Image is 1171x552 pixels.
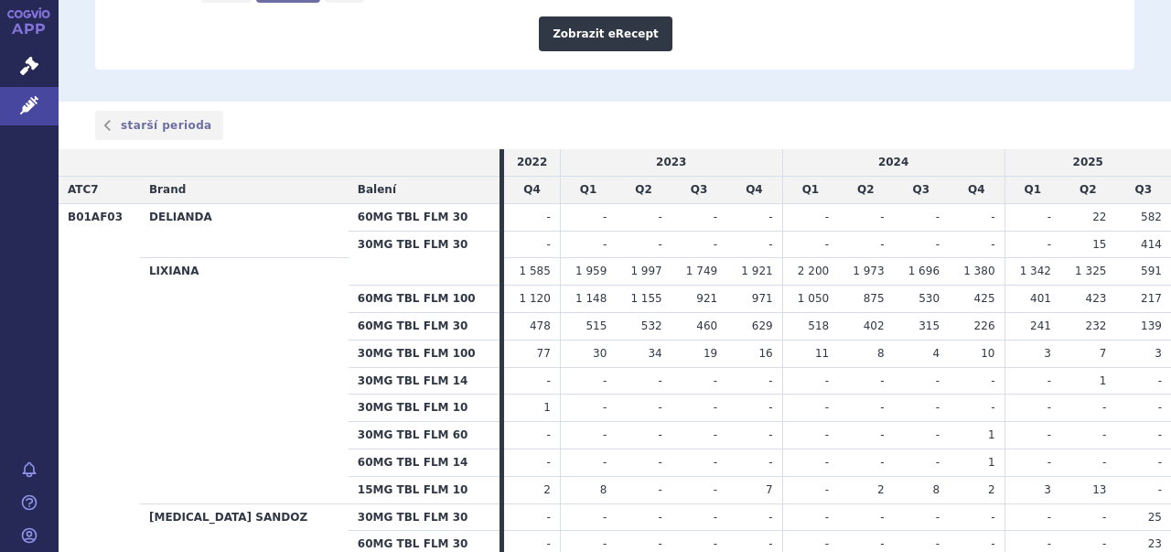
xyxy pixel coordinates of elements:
span: - [991,401,994,414]
th: LIXIANA [140,258,349,503]
span: - [658,456,661,469]
button: Zobrazit eRecept [539,16,672,51]
span: 425 [974,292,995,305]
span: - [603,401,607,414]
span: 1 959 [575,265,607,277]
span: 1 342 [1020,265,1051,277]
span: - [880,401,884,414]
span: - [936,537,940,550]
span: - [825,401,829,414]
span: - [1047,374,1051,387]
span: 11 [815,347,829,360]
span: 7 [766,483,773,496]
th: 30MG TBL FLM 30 [349,231,500,286]
td: Q4 [726,177,782,204]
span: 217 [1141,292,1162,305]
span: 1 [988,428,995,441]
td: Q4 [504,177,560,204]
span: 1 [988,456,995,469]
span: 3 [1044,347,1051,360]
span: - [658,401,661,414]
span: - [658,511,661,524]
span: - [880,211,884,223]
span: 22 [1092,211,1106,223]
span: 34 [648,347,661,360]
th: 30MG TBL FLM 30 [349,503,500,531]
span: 478 [530,319,551,332]
span: - [1102,456,1106,469]
span: 8 [600,483,607,496]
span: - [768,428,772,441]
td: Q4 [949,177,1004,204]
span: 402 [864,319,885,332]
span: 226 [974,319,995,332]
span: 25 [1148,511,1162,524]
span: 2 [543,483,551,496]
span: - [1047,211,1051,223]
th: 60MG TBL FLM 30 [349,313,500,341]
span: 1 696 [908,265,940,277]
span: - [546,238,550,251]
span: 7 [1100,347,1107,360]
span: - [1158,483,1162,496]
span: - [991,211,994,223]
span: - [768,211,772,223]
span: - [936,456,940,469]
th: 15MG TBL FLM 10 [349,476,500,503]
span: 3 [1044,483,1051,496]
span: - [546,211,550,223]
span: 532 [641,319,662,332]
span: 518 [808,319,829,332]
span: - [1102,537,1106,550]
span: 3 [1155,347,1162,360]
span: - [991,238,994,251]
td: Q3 [671,177,726,204]
span: 2 200 [798,265,829,277]
span: - [825,374,829,387]
td: 2024 [782,149,1004,176]
span: - [603,428,607,441]
span: 15 [1092,238,1106,251]
span: - [546,537,550,550]
span: - [936,511,940,524]
span: - [1047,511,1051,524]
span: 1 120 [519,292,550,305]
span: 530 [919,292,940,305]
span: 1 050 [798,292,829,305]
span: - [658,428,661,441]
span: - [825,456,829,469]
span: - [603,537,607,550]
span: - [1102,401,1106,414]
span: 401 [1030,292,1051,305]
span: - [1158,428,1162,441]
span: - [603,456,607,469]
span: 1 148 [575,292,607,305]
span: 2 [988,483,995,496]
span: - [1102,511,1106,524]
span: 1 749 [686,265,717,277]
th: 60MG TBL FLM 100 [349,286,500,313]
span: 1 380 [963,265,994,277]
span: - [714,211,717,223]
span: - [1047,428,1051,441]
span: 582 [1141,211,1162,223]
span: - [936,211,940,223]
span: - [1158,401,1162,414]
td: Q3 [1115,177,1171,204]
span: - [714,511,717,524]
span: - [1047,401,1051,414]
span: - [936,428,940,441]
span: - [936,401,940,414]
span: - [1047,456,1051,469]
span: - [603,374,607,387]
span: 4 [932,347,940,360]
th: 60MG TBL FLM 14 [349,449,500,477]
span: - [1047,537,1051,550]
span: - [658,483,661,496]
span: - [936,374,940,387]
td: 2022 [504,149,560,176]
span: - [714,537,717,550]
span: - [714,428,717,441]
th: DELIANDA [140,203,349,258]
td: Q2 [616,177,671,204]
